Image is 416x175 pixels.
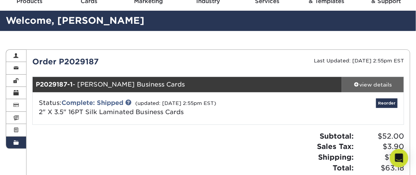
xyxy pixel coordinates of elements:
[320,132,354,140] strong: Subtotal:
[39,108,184,116] a: 2" X 3.5" 16PT Silk Laminated Business Cards
[356,131,404,142] span: $52.00
[36,81,73,88] strong: P2029187-1
[342,77,404,92] a: view details
[356,152,404,163] span: $7.28
[356,163,404,173] span: $63.18
[376,98,398,108] a: Reorder
[314,58,404,64] small: Last Updated: [DATE] 2:55pm EST
[27,56,218,67] div: Order P2029187
[342,81,404,88] div: view details
[356,141,404,152] span: $3.90
[135,100,217,106] small: (updated: [DATE] 2:55pm EST)
[390,149,408,167] div: Open Intercom Messenger
[333,164,354,172] strong: Total:
[33,98,280,117] div: Status:
[2,152,65,172] iframe: Google Customer Reviews
[318,153,354,161] strong: Shipping:
[61,99,123,106] a: Complete: Shipped
[317,142,354,150] strong: Sales Tax:
[33,77,342,92] div: - [PERSON_NAME] Business Cards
